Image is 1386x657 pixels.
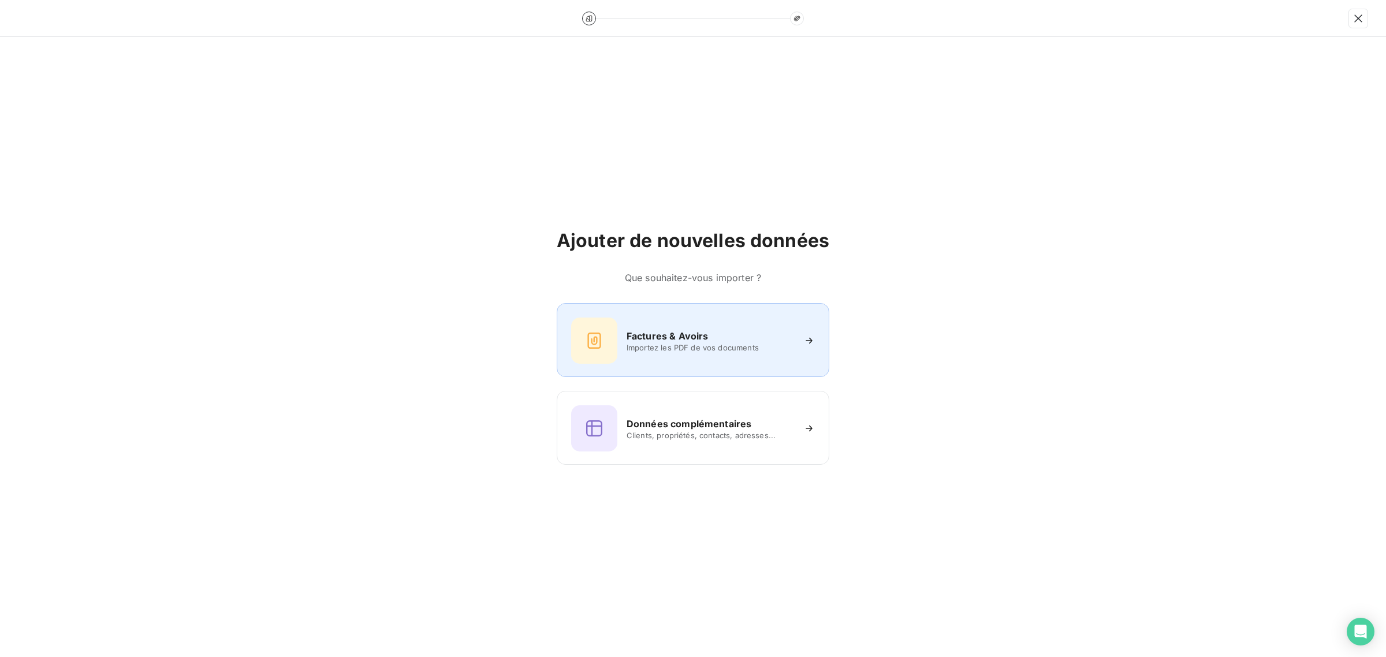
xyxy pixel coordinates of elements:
h6: Que souhaitez-vous importer ? [557,271,829,285]
h6: Données complémentaires [627,417,751,431]
span: Clients, propriétés, contacts, adresses... [627,431,794,440]
span: Importez les PDF de vos documents [627,343,794,352]
div: Open Intercom Messenger [1347,618,1374,645]
h6: Factures & Avoirs [627,329,709,343]
h2: Ajouter de nouvelles données [557,229,829,252]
